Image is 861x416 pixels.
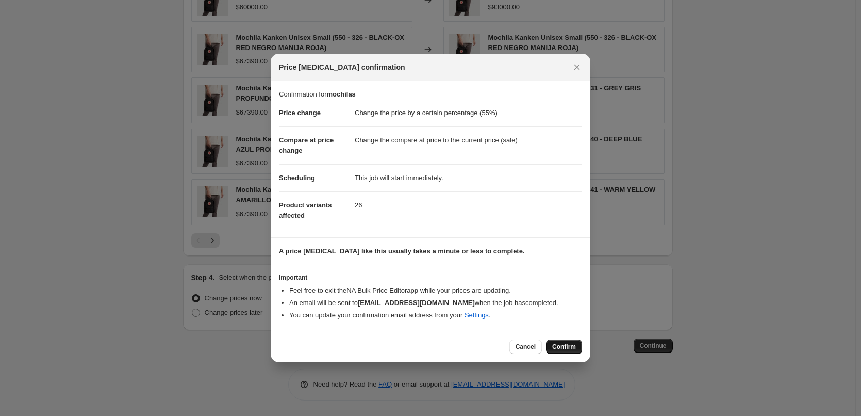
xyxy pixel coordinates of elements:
[552,343,576,351] span: Confirm
[516,343,536,351] span: Cancel
[570,60,584,74] button: Close
[465,311,489,319] a: Settings
[279,174,315,182] span: Scheduling
[289,298,582,308] li: An email will be sent to when the job has completed .
[326,90,355,98] b: mochilas
[289,310,582,321] li: You can update your confirmation email address from your .
[509,340,542,354] button: Cancel
[279,247,525,255] b: A price [MEDICAL_DATA] like this usually takes a minute or less to complete.
[546,340,582,354] button: Confirm
[279,201,332,219] span: Product variants affected
[279,274,582,282] h3: Important
[358,299,475,307] b: [EMAIL_ADDRESS][DOMAIN_NAME]
[355,164,582,191] dd: This job will start immediately.
[279,109,321,117] span: Price change
[355,126,582,154] dd: Change the compare at price to the current price (sale)
[279,136,334,154] span: Compare at price change
[355,191,582,219] dd: 26
[355,100,582,126] dd: Change the price by a certain percentage (55%)
[279,89,582,100] p: Confirmation for
[289,285,582,296] li: Feel free to exit the NA Bulk Price Editor app while your prices are updating.
[279,62,405,72] span: Price [MEDICAL_DATA] confirmation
